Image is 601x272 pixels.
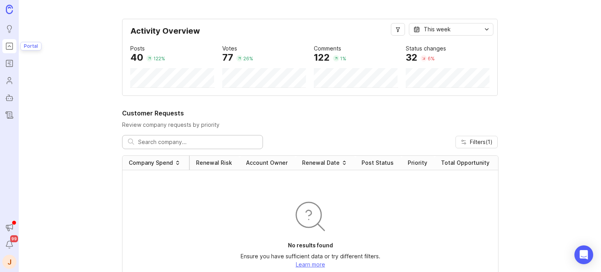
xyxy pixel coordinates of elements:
[486,139,493,145] span: ( 1 )
[2,22,16,36] a: Ideas
[314,53,330,62] div: 122
[10,235,18,242] span: 99
[241,252,380,260] p: Ensure you have sufficient data or try different filters.
[122,108,498,118] h2: Customer Requests
[129,159,173,167] div: Company Spend
[2,74,16,88] a: Users
[196,159,232,167] div: Renewal Risk
[288,241,333,249] p: No results found
[428,55,435,62] div: 6 %
[2,255,16,269] button: J
[302,159,340,167] div: Renewal Date
[292,198,329,235] img: svg+xml;base64,PHN2ZyB3aWR0aD0iOTYiIGhlaWdodD0iOTYiIGZpbGw9Im5vbmUiIHhtbG5zPSJodHRwOi8vd3d3LnczLm...
[2,91,16,105] a: Autopilot
[2,220,16,234] button: Announcements
[2,39,16,53] a: Portal
[243,55,253,62] div: 26 %
[441,159,489,167] div: Total Opportunity
[6,5,13,14] img: Canny Home
[222,53,233,62] div: 77
[340,55,346,62] div: 1 %
[222,44,237,53] div: Votes
[406,44,446,53] div: Status changes
[408,159,427,167] div: Priority
[130,44,145,53] div: Posts
[24,43,38,49] p: Portal
[122,121,498,129] p: Review company requests by priority
[406,53,417,62] div: 32
[455,136,498,148] button: Filters(1)
[296,261,325,268] a: Learn more
[130,53,143,62] div: 40
[574,245,593,264] div: Open Intercom Messenger
[246,159,288,167] div: Account Owner
[362,159,394,167] div: Post Status
[2,56,16,70] a: Roadmaps
[153,55,165,62] div: 122 %
[314,44,341,53] div: Comments
[424,25,451,34] div: This week
[138,138,257,146] input: Search company...
[2,238,16,252] button: Notifications
[2,108,16,122] a: Changelog
[480,26,493,32] svg: toggle icon
[130,27,489,41] div: Activity Overview
[470,138,493,146] span: Filters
